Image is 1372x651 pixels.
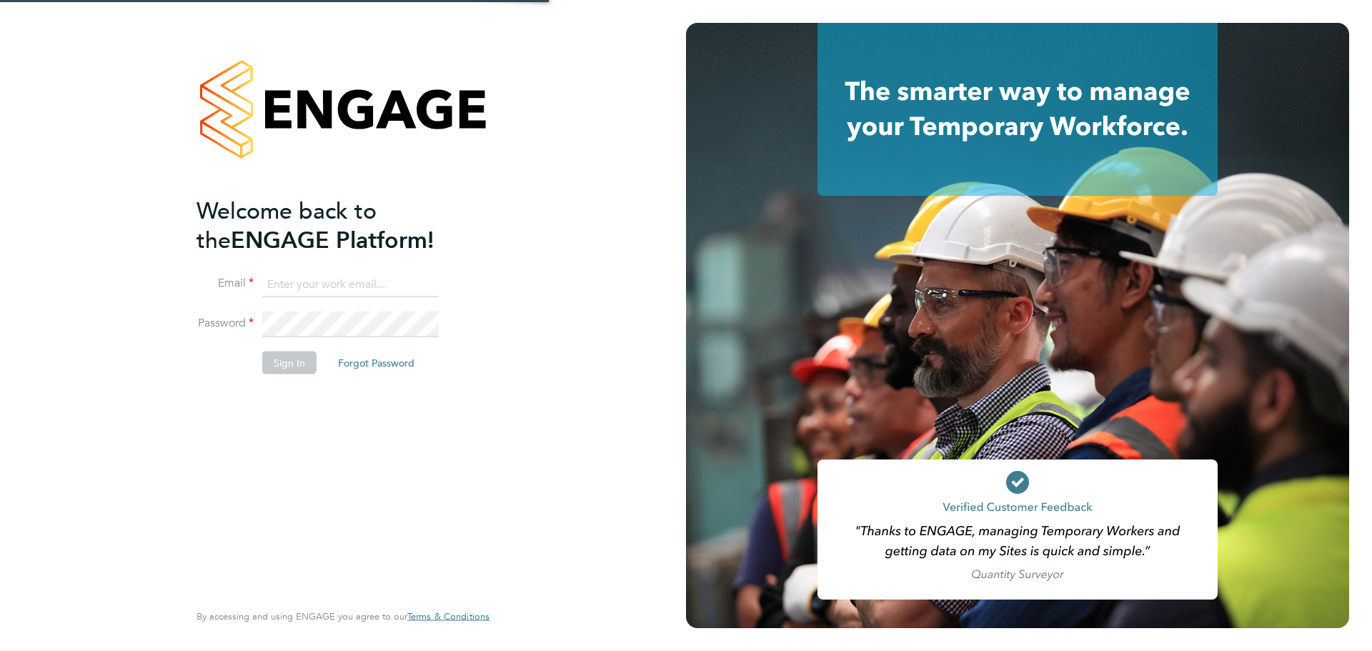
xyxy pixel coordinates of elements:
span: Welcome back to the [197,197,377,254]
label: Email [197,276,254,291]
button: Forgot Password [327,352,426,374]
button: Sign In [262,352,317,374]
span: By accessing and using ENGAGE you agree to our [197,610,489,622]
span: Terms & Conditions [407,610,489,622]
a: Terms & Conditions [407,611,489,622]
input: Enter your work email... [262,272,439,297]
label: Password [197,316,254,331]
h2: ENGAGE Platform! [197,196,475,254]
